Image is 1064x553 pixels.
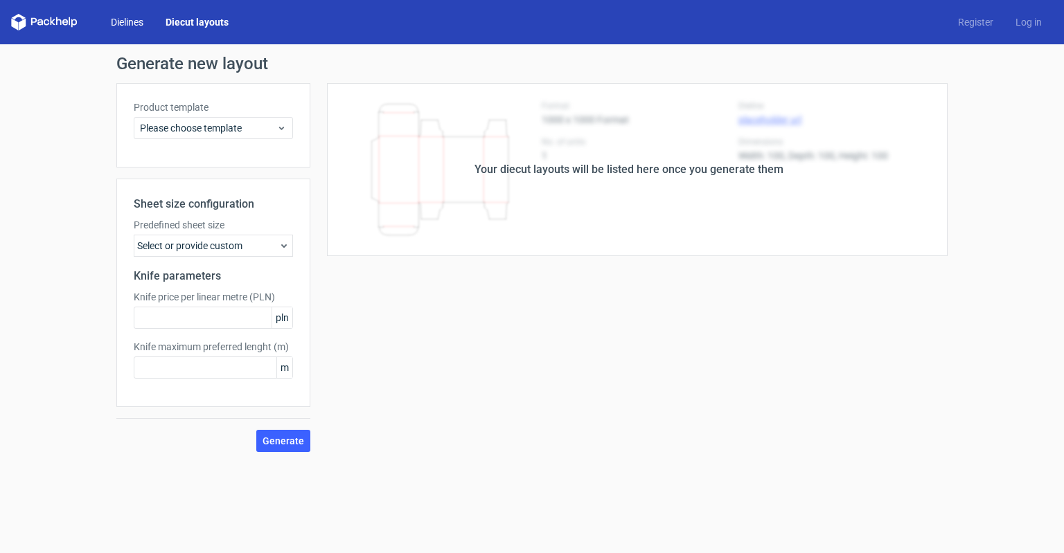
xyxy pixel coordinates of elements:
[134,268,293,284] h2: Knife parameters
[134,100,293,114] label: Product template
[100,15,154,29] a: Dielines
[1004,15,1053,29] a: Log in
[276,357,292,378] span: m
[134,196,293,212] h2: Sheet size configuration
[134,235,293,257] div: Select or provide custom
[256,430,310,452] button: Generate
[134,290,293,304] label: Knife price per linear metre (PLN)
[263,436,304,446] span: Generate
[154,15,240,29] a: Diecut layouts
[947,15,1004,29] a: Register
[116,55,948,72] h1: Generate new layout
[272,307,292,328] span: pln
[134,340,293,354] label: Knife maximum preferred lenght (m)
[134,218,293,232] label: Predefined sheet size
[475,161,783,178] div: Your diecut layouts will be listed here once you generate them
[140,121,276,135] span: Please choose template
